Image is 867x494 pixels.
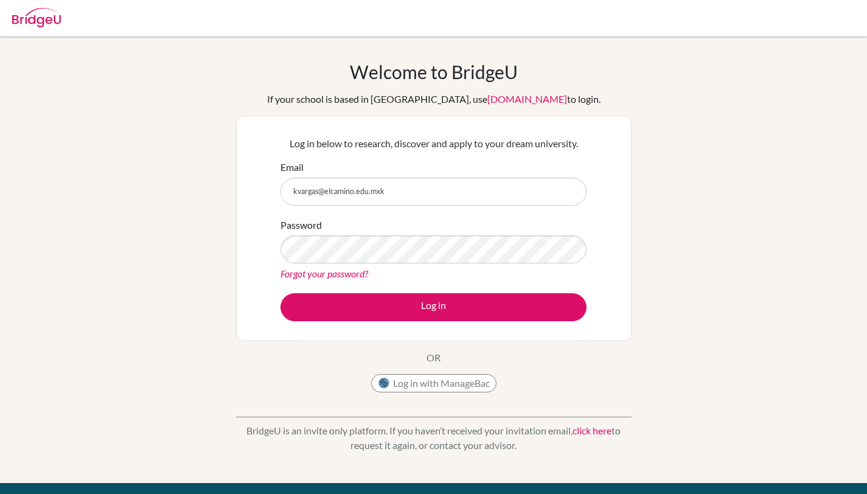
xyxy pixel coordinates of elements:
h1: Welcome to BridgeU [350,61,518,83]
p: BridgeU is an invite only platform. If you haven’t received your invitation email, to request it ... [236,423,632,453]
img: Bridge-U [12,8,61,27]
label: Password [280,218,322,232]
div: If your school is based in [GEOGRAPHIC_DATA], use to login. [267,92,601,106]
a: [DOMAIN_NAME] [487,93,567,105]
p: Log in below to research, discover and apply to your dream university. [280,136,587,151]
button: Log in [280,293,587,321]
a: Forgot your password? [280,268,368,279]
a: click here [573,425,611,436]
label: Email [280,160,304,175]
p: OR [427,350,440,365]
button: Log in with ManageBac [371,374,496,392]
